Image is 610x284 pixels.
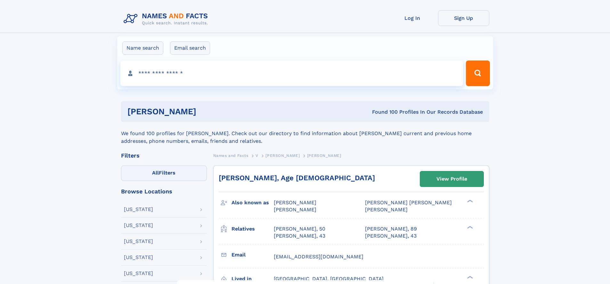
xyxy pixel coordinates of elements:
[213,151,248,159] a: Names and Facts
[274,276,384,282] span: [GEOGRAPHIC_DATA], [GEOGRAPHIC_DATA]
[127,108,284,116] h1: [PERSON_NAME]
[122,41,163,55] label: Name search
[466,275,473,279] div: ❯
[466,225,473,229] div: ❯
[466,61,490,86] button: Search Button
[365,232,417,239] a: [PERSON_NAME], 43
[387,10,438,26] a: Log In
[365,225,417,232] a: [PERSON_NAME], 89
[121,189,207,194] div: Browse Locations
[232,197,274,208] h3: Also known as
[466,199,473,203] div: ❯
[274,254,363,260] span: [EMAIL_ADDRESS][DOMAIN_NAME]
[121,153,207,158] div: Filters
[232,249,274,260] h3: Email
[256,153,258,158] span: V
[265,151,300,159] a: [PERSON_NAME]
[124,255,153,260] div: [US_STATE]
[365,199,452,206] span: [PERSON_NAME] [PERSON_NAME]
[284,109,483,116] div: Found 100 Profiles In Our Records Database
[265,153,300,158] span: [PERSON_NAME]
[436,172,467,186] div: View Profile
[420,171,484,187] a: View Profile
[121,122,489,145] div: We found 100 profiles for [PERSON_NAME]. Check out our directory to find information about [PERSO...
[124,207,153,212] div: [US_STATE]
[120,61,463,86] input: search input
[170,41,210,55] label: Email search
[256,151,258,159] a: V
[121,10,213,28] img: Logo Names and Facts
[152,170,159,176] span: All
[438,10,489,26] a: Sign Up
[124,271,153,276] div: [US_STATE]
[124,239,153,244] div: [US_STATE]
[274,225,325,232] a: [PERSON_NAME], 50
[274,207,316,213] span: [PERSON_NAME]
[307,153,341,158] span: [PERSON_NAME]
[124,223,153,228] div: [US_STATE]
[274,232,325,239] a: [PERSON_NAME], 43
[121,166,207,181] label: Filters
[274,199,316,206] span: [PERSON_NAME]
[219,174,375,182] a: [PERSON_NAME], Age [DEMOGRAPHIC_DATA]
[365,207,408,213] span: [PERSON_NAME]
[232,223,274,234] h3: Relatives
